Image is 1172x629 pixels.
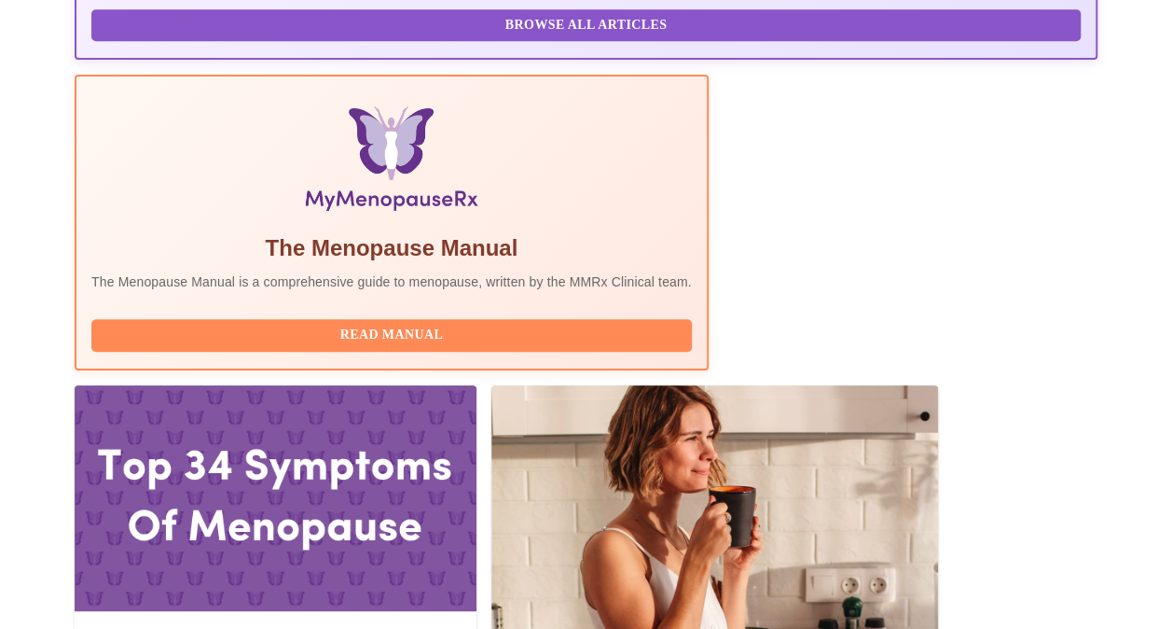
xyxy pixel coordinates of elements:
a: Read Manual [91,326,696,342]
h5: The Menopause Manual [91,233,692,263]
span: Browse All Articles [110,14,1062,37]
a: Browse All Articles [91,16,1085,32]
span: Read Manual [110,324,673,347]
img: Menopause Manual [186,106,596,218]
p: The Menopause Manual is a comprehensive guide to menopause, written by the MMRx Clinical team. [91,273,692,291]
button: Browse All Articles [91,9,1081,42]
button: Read Manual [91,319,692,352]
